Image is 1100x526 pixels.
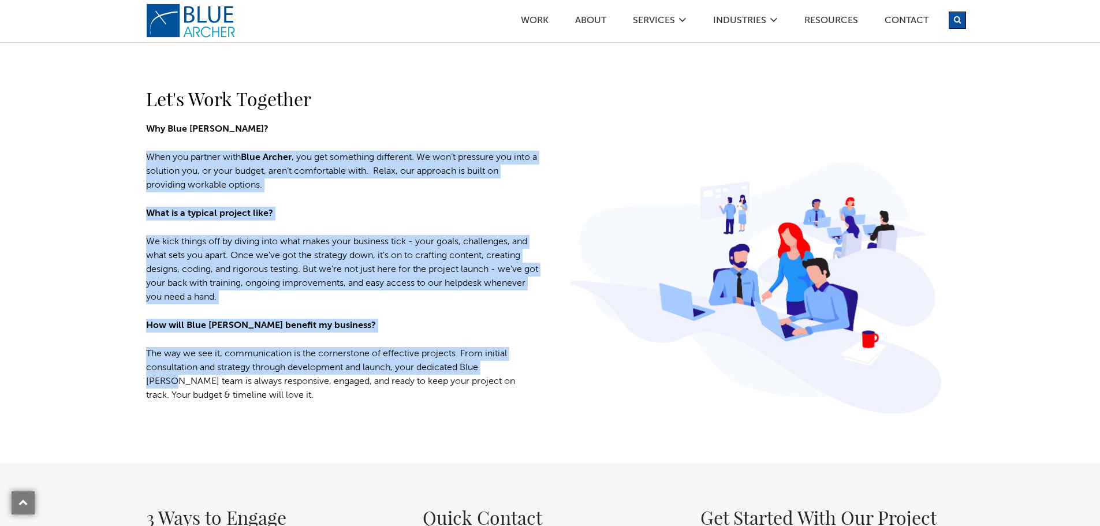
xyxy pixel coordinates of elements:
[146,151,539,192] p: When you partner with , you get something different. We won’t pressure you into a solution you, o...
[146,89,539,108] h2: Let's Work Together
[241,153,292,162] a: Blue Archer
[632,16,676,28] a: SERVICES
[146,235,539,304] p: We kick things off by diving into what makes your business tick - your goals, challenges, and wha...
[575,16,607,28] a: ABOUT
[146,125,269,134] strong: Why Blue [PERSON_NAME]?
[562,155,954,416] img: what%2Dto%2Dexpect%2Dcolor%2D1.jpg
[146,209,273,218] strong: What is a typical project like?
[146,321,376,330] strong: How will Blue [PERSON_NAME] benefit my business?
[146,347,539,402] p: The way we see it, communication is the cornerstone of effective projects. From initial consultat...
[713,16,767,28] a: Industries
[146,3,238,38] a: logo
[804,16,859,28] a: Resources
[520,16,549,28] a: Work
[884,16,929,28] a: Contact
